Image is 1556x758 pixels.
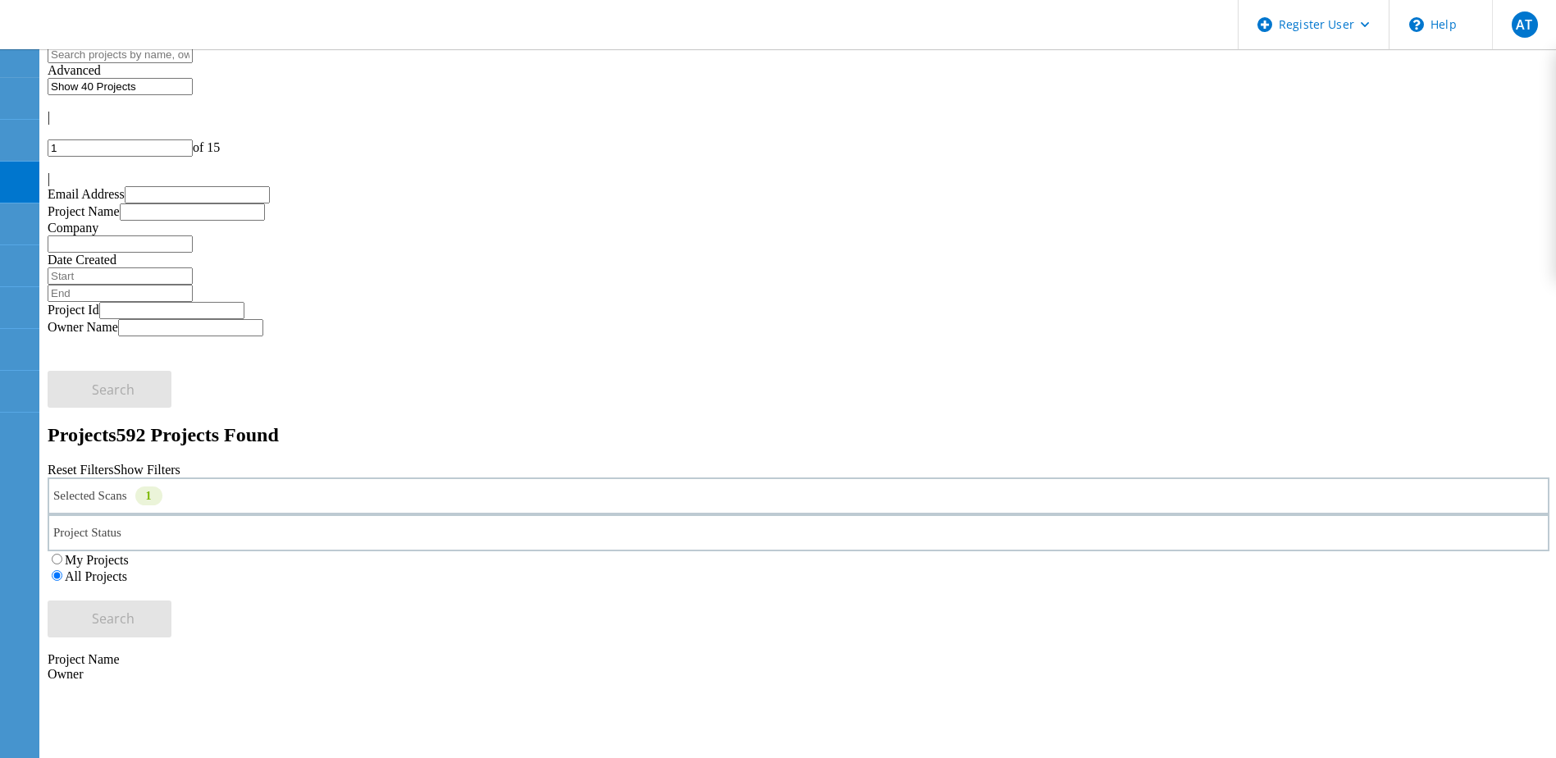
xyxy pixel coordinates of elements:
[16,32,193,46] a: Live Optics Dashboard
[48,46,193,63] input: Search projects by name, owner, ID, company, etc
[135,486,162,505] div: 1
[48,63,101,77] span: Advanced
[48,667,1549,682] div: Owner
[48,171,1549,186] div: |
[1409,17,1424,32] svg: \n
[65,569,127,583] label: All Projects
[48,285,193,302] input: End
[48,514,1549,551] div: Project Status
[48,253,116,267] label: Date Created
[48,221,98,235] label: Company
[48,477,1549,514] div: Selected Scans
[48,187,125,201] label: Email Address
[48,463,113,477] a: Reset Filters
[65,553,129,567] label: My Projects
[48,371,171,408] button: Search
[48,110,1549,125] div: |
[48,303,99,317] label: Project Id
[48,204,120,218] label: Project Name
[48,320,118,334] label: Owner Name
[48,600,171,637] button: Search
[116,424,279,445] span: 592 Projects Found
[113,463,180,477] a: Show Filters
[92,381,135,399] span: Search
[1516,18,1532,31] span: AT
[193,140,220,154] span: of 15
[48,424,116,445] b: Projects
[48,652,1549,667] div: Project Name
[92,610,135,628] span: Search
[48,267,193,285] input: Start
